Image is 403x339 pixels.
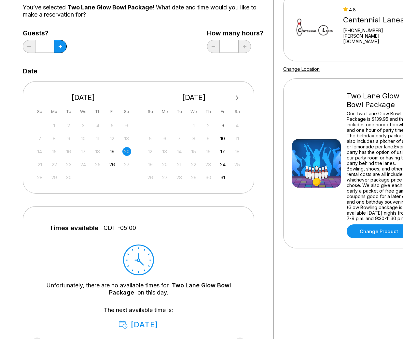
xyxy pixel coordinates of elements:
[108,134,117,143] div: Not available Friday, September 12th, 2025
[146,147,155,156] div: Not available Sunday, October 12th, 2025
[64,160,73,169] div: Not available Tuesday, September 23rd, 2025
[108,121,117,130] div: Not available Friday, September 5th, 2025
[204,173,213,182] div: Not available Thursday, October 30th, 2025
[104,224,136,232] span: CDT -05:00
[146,134,155,143] div: Not available Sunday, October 5th, 2025
[35,173,44,182] div: Not available Sunday, September 28th, 2025
[160,147,169,156] div: Not available Monday, October 13th, 2025
[119,320,158,329] div: [DATE]
[35,107,44,116] div: Su
[23,4,263,18] div: You’ve selected ! What date and time would you like to make a reservation for?
[108,107,117,116] div: Fr
[145,120,243,182] div: month 2025-10
[50,134,59,143] div: Not available Monday, September 8th, 2025
[50,107,59,116] div: Mo
[64,107,73,116] div: Tu
[204,121,213,130] div: Not available Thursday, October 2nd, 2025
[146,160,155,169] div: Not available Sunday, October 19th, 2025
[160,173,169,182] div: Not available Monday, October 27th, 2025
[122,160,131,169] div: Not available Saturday, September 27th, 2025
[218,160,227,169] div: Choose Friday, October 24th, 2025
[43,282,234,296] div: Unfortunately, there are no available times for on this day.
[207,30,263,37] label: How many hours?
[79,160,88,169] div: Not available Wednesday, September 24th, 2025
[175,160,184,169] div: Not available Tuesday, October 21st, 2025
[108,160,117,169] div: Choose Friday, September 26th, 2025
[146,173,155,182] div: Not available Sunday, October 26th, 2025
[189,134,198,143] div: Not available Wednesday, October 8th, 2025
[93,121,102,130] div: Not available Thursday, September 4th, 2025
[146,107,155,116] div: Su
[218,173,227,182] div: Choose Friday, October 31st, 2025
[35,147,44,156] div: Not available Sunday, September 14th, 2025
[122,147,131,156] div: Not available Saturday, September 20th, 2025
[122,134,131,143] div: Not available Saturday, September 13th, 2025
[35,160,44,169] div: Not available Sunday, September 21st, 2025
[160,107,169,116] div: Mo
[79,107,88,116] div: We
[50,160,59,169] div: Not available Monday, September 22nd, 2025
[218,121,227,130] div: Choose Friday, October 3rd, 2025
[93,160,102,169] div: Not available Thursday, September 25th, 2025
[204,107,213,116] div: Th
[79,134,88,143] div: Not available Wednesday, September 10th, 2025
[64,134,73,143] div: Not available Tuesday, September 9th, 2025
[189,147,198,156] div: Not available Wednesday, October 15th, 2025
[108,147,117,156] div: Choose Friday, September 19th, 2025
[35,134,44,143] div: Not available Sunday, September 7th, 2025
[175,107,184,116] div: Tu
[189,107,198,116] div: We
[233,107,242,116] div: Sa
[233,160,242,169] div: Not available Saturday, October 25th, 2025
[175,147,184,156] div: Not available Tuesday, October 14th, 2025
[218,147,227,156] div: Choose Friday, October 17th, 2025
[64,147,73,156] div: Not available Tuesday, September 16th, 2025
[64,121,73,130] div: Not available Tuesday, September 2nd, 2025
[50,147,59,156] div: Not available Monday, September 15th, 2025
[189,121,198,130] div: Not available Wednesday, October 1st, 2025
[49,224,99,232] span: Times available
[160,160,169,169] div: Not available Monday, October 20th, 2025
[50,173,59,182] div: Not available Monday, September 29th, 2025
[233,134,242,143] div: Not available Saturday, October 11th, 2025
[189,173,198,182] div: Not available Wednesday, October 29th, 2025
[233,121,242,130] div: Not available Saturday, October 4th, 2025
[175,134,184,143] div: Not available Tuesday, October 7th, 2025
[175,173,184,182] div: Not available Tuesday, October 28th, 2025
[189,160,198,169] div: Not available Wednesday, October 22nd, 2025
[204,160,213,169] div: Not available Thursday, October 23rd, 2025
[79,147,88,156] div: Not available Wednesday, September 17th, 2025
[218,134,227,143] div: Choose Friday, October 10th, 2025
[204,134,213,143] div: Not available Thursday, October 9th, 2025
[292,139,341,188] img: Two Lane Glow Bowl Package
[64,173,73,182] div: Not available Tuesday, September 30th, 2025
[122,121,131,130] div: Not available Saturday, September 6th, 2025
[109,282,231,296] a: Two Lane Glow Bowl Package
[43,307,234,329] div: The next available time is:
[93,147,102,156] div: Not available Thursday, September 18th, 2025
[122,107,131,116] div: Sa
[218,107,227,116] div: Fr
[160,134,169,143] div: Not available Monday, October 6th, 2025
[50,121,59,130] div: Not available Monday, September 1st, 2025
[23,68,37,75] label: Date
[292,3,337,51] img: Centennial Lanes
[79,121,88,130] div: Not available Wednesday, September 3rd, 2025
[283,66,320,72] a: Change Location
[144,93,244,102] div: [DATE]
[93,107,102,116] div: Th
[23,30,67,37] label: Guests?
[93,134,102,143] div: Not available Thursday, September 11th, 2025
[204,147,213,156] div: Not available Thursday, October 16th, 2025
[67,4,153,11] span: Two Lane Glow Bowl Package
[35,120,132,182] div: month 2025-09
[33,93,134,102] div: [DATE]
[232,93,243,103] button: Next Month
[233,147,242,156] div: Not available Saturday, October 18th, 2025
